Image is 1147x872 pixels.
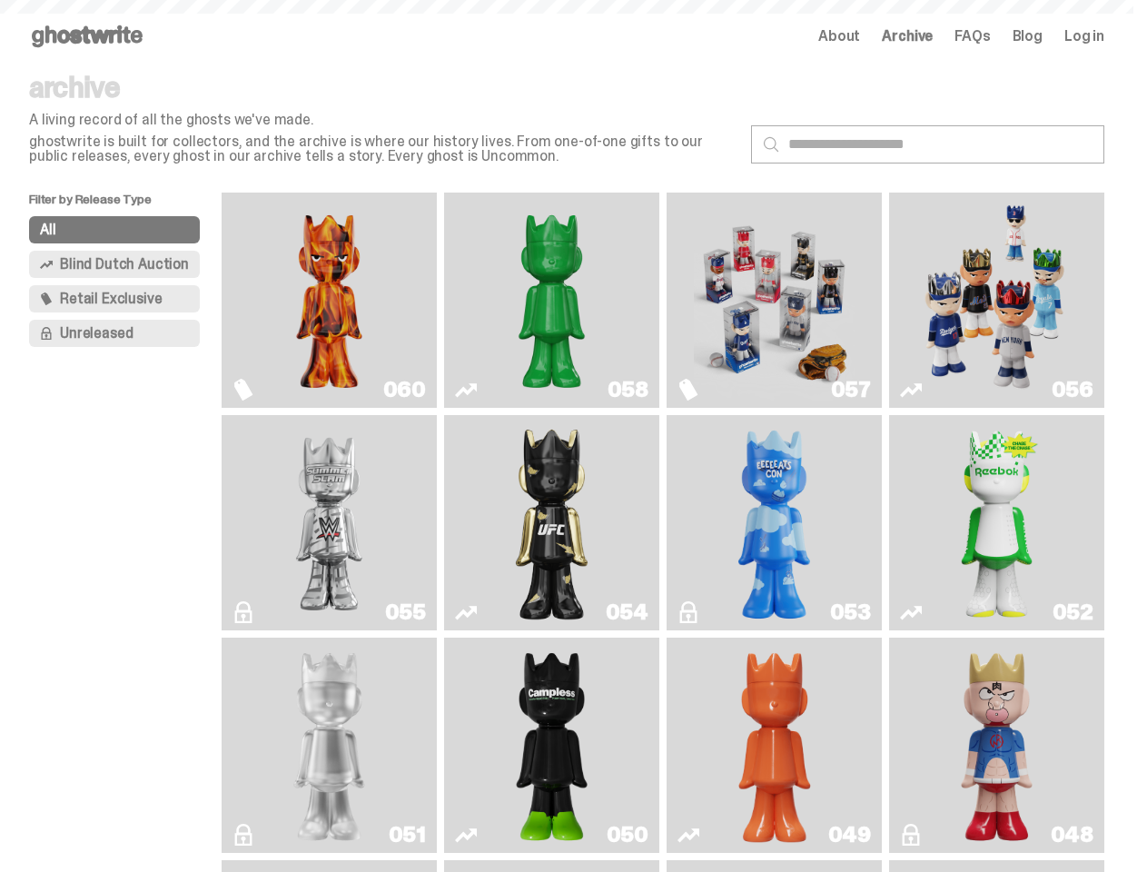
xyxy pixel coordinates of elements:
a: Log in [1064,29,1104,44]
button: Retail Exclusive [29,285,200,312]
a: I Was There SummerSlam [232,422,426,623]
a: ghooooost [677,422,871,623]
span: All [40,223,56,237]
p: A living record of all the ghosts we've made. [29,113,737,127]
a: LLLoyalty [232,645,426,846]
a: Court Victory [900,422,1093,623]
span: Blind Dutch Auction [60,257,189,272]
img: ghooooost [731,422,817,623]
a: About [818,29,860,44]
img: Schrödinger's ghost: Orange Vibe [731,645,817,846]
div: 058 [608,379,648,401]
img: Always On Fire [249,200,410,401]
a: Kinnikuman [900,645,1093,846]
img: I Was There SummerSlam [249,422,410,623]
div: 049 [828,824,871,846]
a: Schrödinger's ghost: Orange Vibe [677,645,871,846]
a: Archive [882,29,933,44]
a: Ruby [455,422,648,623]
div: 048 [1051,824,1093,846]
span: Retail Exclusive [60,292,162,306]
img: Kinnikuman [954,645,1040,846]
p: Filter by Release Type [29,193,222,216]
div: 050 [607,824,648,846]
img: Court Victory [954,422,1040,623]
div: 054 [606,601,648,623]
img: Schrödinger's ghost: Sunday Green [471,200,632,401]
a: FAQs [954,29,990,44]
a: Game Face (2025) [900,200,1093,401]
div: 055 [385,601,426,623]
p: archive [29,73,737,102]
div: 052 [1053,601,1093,623]
img: Campless [509,645,595,846]
div: 057 [831,379,871,401]
p: ghostwrite is built for collectors, and the archive is where our history lives. From one-of-one g... [29,134,737,163]
div: 056 [1052,379,1093,401]
div: 053 [830,601,871,623]
div: 051 [389,824,426,846]
a: Always On Fire [232,200,426,401]
button: Unreleased [29,320,200,347]
a: Blog [1013,29,1043,44]
button: All [29,216,200,243]
div: 060 [383,379,426,401]
a: Campless [455,645,648,846]
img: Ruby [509,422,595,623]
img: Game Face (2025) [916,200,1077,401]
a: Game Face (2025) [677,200,871,401]
span: Unreleased [60,326,133,341]
img: Game Face (2025) [694,200,855,401]
a: Schrödinger's ghost: Sunday Green [455,200,648,401]
button: Blind Dutch Auction [29,251,200,278]
img: LLLoyalty [286,645,372,846]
